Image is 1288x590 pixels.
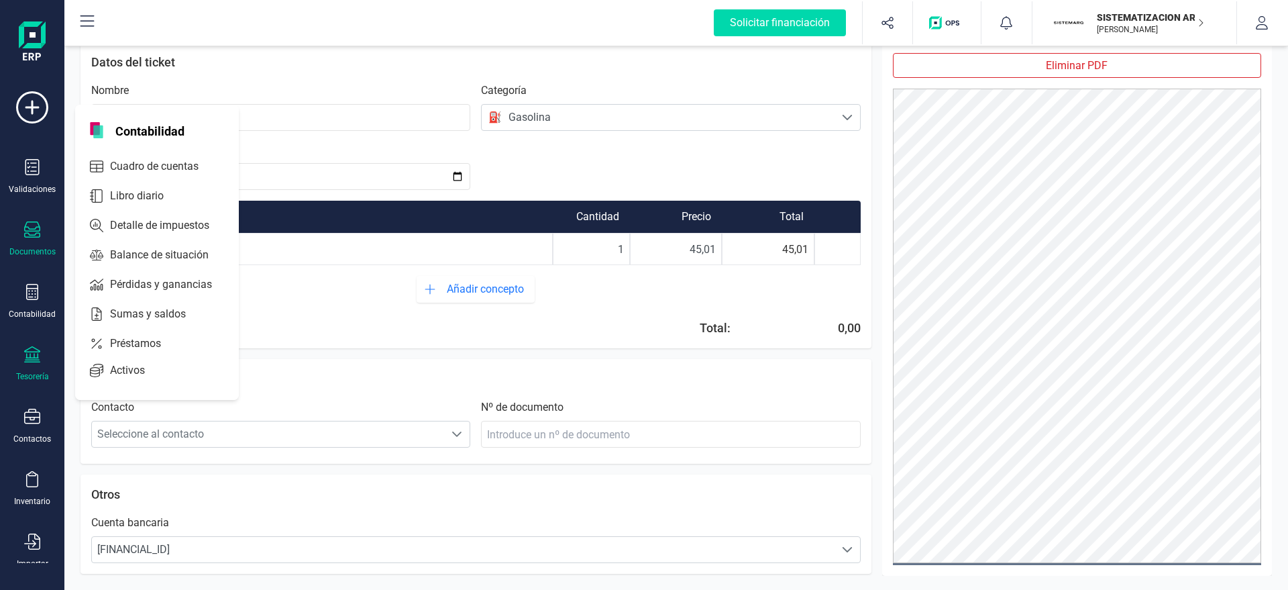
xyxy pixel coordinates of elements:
[447,281,529,297] span: Añadir concepto
[833,319,861,338] div: 0,00
[14,496,50,507] div: Inventario
[487,109,503,126] div: ⛽
[698,1,862,44] button: Solicitar financiación
[91,201,553,233] div: Concepto
[508,109,551,126] div: Gasolina
[722,201,814,233] div: Total
[105,277,236,293] span: Pérdidas y ganancias
[481,399,563,415] p: Nº de documento
[16,371,49,382] div: Tesorería
[91,53,861,72] p: Datos del ticket
[92,421,445,448] span: Seleccione al contacto
[105,247,233,263] span: Balance de situación
[91,515,169,531] div: Cuenta bancaria
[481,83,527,99] p: Categoría
[445,429,470,440] div: Seleccione al contacto
[1097,11,1204,24] p: SISTEMATIZACION ARQUITECTONICA EN REFORMAS SL
[92,536,835,563] span: [FINANCIAL_ID]
[893,53,1261,78] div: Eliminar PDF
[630,201,722,233] div: Precio
[105,217,233,234] span: Detalle de impuestos
[105,362,169,379] span: Activos
[91,83,129,99] p: Nombre
[714,9,846,36] div: Solicitar financiación
[91,485,861,504] p: Otros
[700,319,731,338] div: Total:
[722,233,814,265] div: 45,01
[91,370,861,389] p: Opcionales
[19,21,46,64] img: Logo Finanedi
[481,421,860,448] input: Introduce un nº de documento
[9,309,56,319] div: Contabilidad
[9,184,56,195] div: Validaciones
[105,158,223,175] span: Cuadro de cuentas
[13,434,51,444] div: Contactos
[105,188,188,204] span: Libro diario
[553,201,630,233] div: Cantidad
[1049,1,1220,44] button: SISISTEMATIZACION ARQUITECTONICA EN REFORMAS SL[PERSON_NAME]
[9,246,56,257] div: Documentos
[1054,8,1083,38] img: SI
[1097,24,1204,35] p: [PERSON_NAME]
[91,399,134,415] p: Contacto
[92,234,552,264] input: Añadir concepto...
[17,558,48,569] div: Importar
[105,336,185,352] span: Préstamos
[929,16,965,30] img: Logo de OPS
[893,53,1261,565] div: Eliminar PDF
[107,122,193,138] span: Contabilidad
[105,306,210,322] span: Sumas y saldos
[921,1,973,44] button: Logo de OPS
[91,104,470,131] input: Introduce el nombre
